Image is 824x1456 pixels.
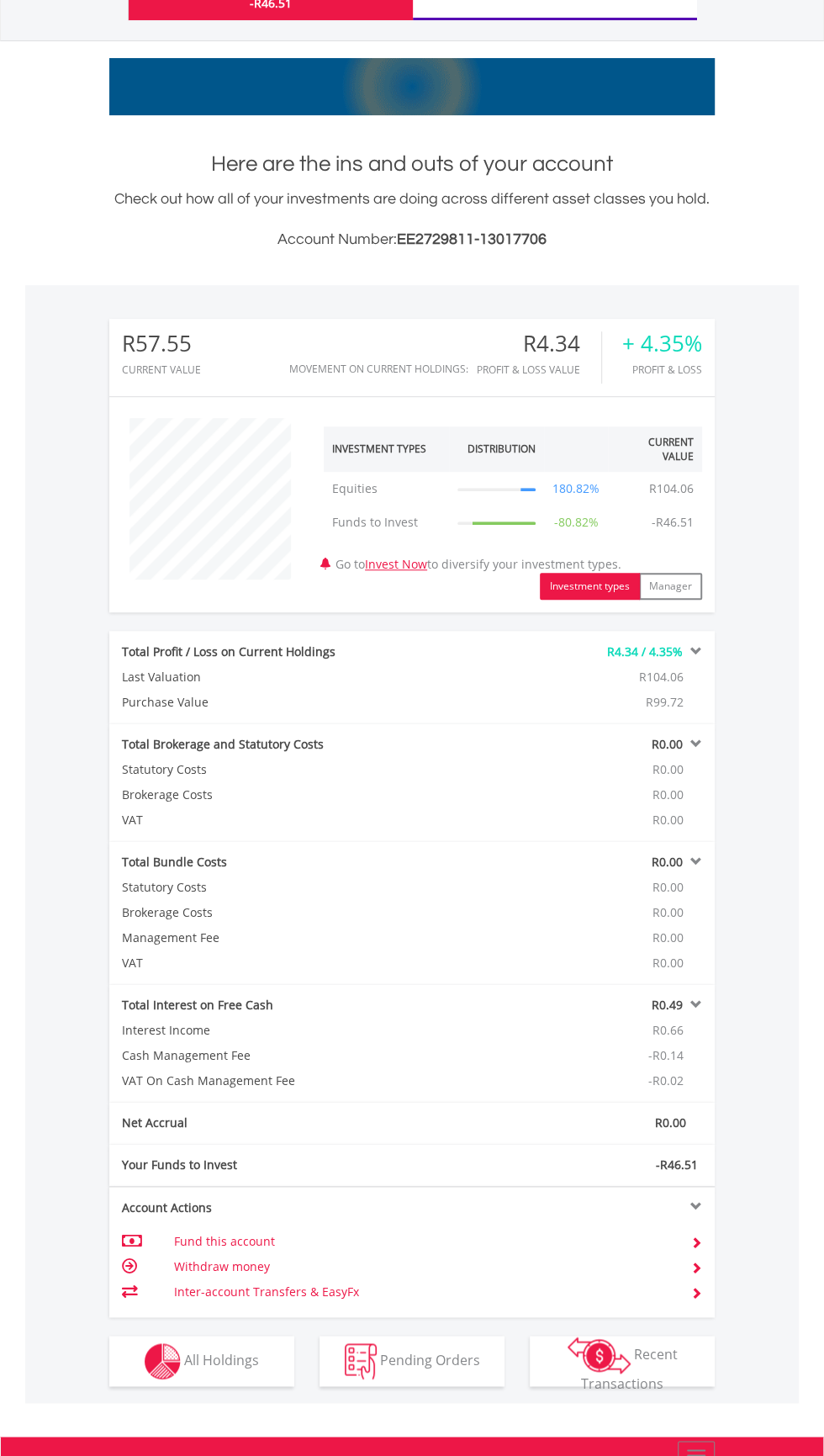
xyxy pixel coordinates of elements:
[109,643,462,660] div: Total Profit / Loss on Current Holdings
[311,410,715,600] div: Go to to diversify your investment types.
[109,149,715,179] h1: Here are the ins and outs of your account
[652,904,684,920] span: R0.00
[109,854,462,871] div: Total Bundle Costs
[109,1047,462,1064] div: Cash Management Fee
[109,761,462,778] div: Statutory Costs
[652,812,684,828] span: R0.00
[648,1047,684,1063] span: -R0.14
[655,1115,686,1130] span: R0.00
[646,694,684,710] span: R99.72
[477,331,601,356] div: R4.34
[652,736,683,752] span: R0.00
[109,904,462,921] div: Brokerage Costs
[109,1157,412,1173] div: Your Funds to Invest
[109,812,462,829] div: VAT
[109,997,462,1014] div: Total Interest on Free Cash
[656,1157,698,1173] span: -R46.51
[320,1336,504,1386] button: Pending Orders
[652,955,684,971] span: R0.00
[467,442,536,456] div: Distribution
[568,1337,631,1374] img: transactions-zar-wht.png
[289,363,468,374] div: Movement on Current Holdings:
[477,364,601,375] div: Profit & Loss Value
[622,364,702,375] div: Profit & Loss
[652,786,684,802] span: R0.00
[109,1199,412,1216] div: Account Actions
[530,1336,715,1386] button: Recent Transactions
[109,188,715,251] div: Check out how all of your investments are doing across different asset classes you hold.
[122,364,201,375] div: CURRENT VALUE
[109,228,715,251] h3: Account Number:
[652,761,684,777] span: R0.00
[652,929,684,945] span: R0.00
[109,736,462,753] div: Total Brokerage and Statutory Costs
[109,694,412,711] div: Purchase Value
[345,1343,377,1379] img: pending_instructions-wht.png
[540,573,640,600] button: Investment types
[397,231,547,247] span: EE2729811-13017706
[544,472,608,506] td: 180.82%
[641,472,702,506] td: R104.06
[174,1254,671,1279] td: Withdraw money
[109,786,462,803] div: Brokerage Costs
[109,1072,462,1089] div: VAT On Cash Management Fee
[648,1072,684,1088] span: -R0.02
[109,1022,462,1039] div: Interest Income
[365,556,427,572] a: Invest Now
[652,879,684,895] span: R0.00
[622,331,702,356] div: + 4.35%
[643,506,702,539] td: -R46.51
[639,669,684,685] span: R104.06
[607,643,683,659] span: R4.34 / 4.35%
[324,426,449,472] th: Investment Types
[652,1022,684,1038] span: R0.66
[639,573,702,600] button: Manager
[184,1350,259,1369] span: All Holdings
[174,1279,671,1305] td: Inter-account Transfers & EasyFx
[324,506,449,539] td: Funds to Invest
[109,669,412,686] div: Last Valuation
[380,1350,480,1369] span: Pending Orders
[145,1343,181,1379] img: holdings-wht.png
[652,997,683,1013] span: R0.49
[109,929,462,946] div: Management Fee
[109,1115,462,1131] div: Net Accrual
[109,955,462,972] div: VAT
[324,472,449,506] td: Equities
[608,426,702,472] th: Current Value
[109,1336,294,1386] button: All Holdings
[109,879,462,896] div: Statutory Costs
[652,854,683,870] span: R0.00
[174,1229,671,1254] td: Fund this account
[122,331,201,356] div: R57.55
[109,58,715,115] img: EasyMortage Promotion Banner
[544,506,608,539] td: -80.82%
